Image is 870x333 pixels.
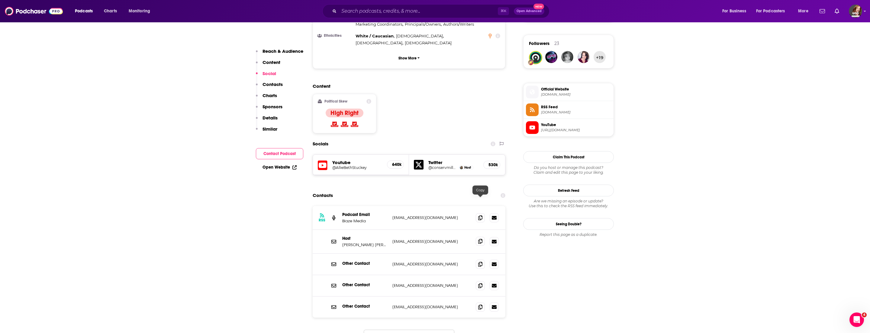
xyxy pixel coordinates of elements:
h5: Twitter [428,160,478,165]
h2: Political Skew [324,99,347,103]
iframe: Intercom live chat [849,312,864,327]
h3: Ethnicities [318,34,353,38]
p: Similar [263,126,277,132]
p: Sponsors [263,104,282,109]
h2: Socials [313,138,328,150]
p: Podcast Email [342,212,388,217]
span: [DEMOGRAPHIC_DATA] [396,33,443,38]
h5: 530k [488,162,495,167]
button: Refresh Feed [523,185,614,196]
a: Official Website[DOMAIN_NAME] [526,86,611,98]
a: Show notifications dropdown [832,6,842,16]
p: [EMAIL_ADDRESS][DOMAIN_NAME] [392,262,471,267]
span: White / Caucasian [356,33,394,38]
span: For Podcasters [756,7,785,15]
span: Podcasts [75,7,93,15]
p: Show More [398,56,417,60]
span: Official Website [541,87,611,92]
p: [EMAIL_ADDRESS][DOMAIN_NAME] [392,283,471,288]
span: For Business [722,7,746,15]
img: thelizmeyers [578,51,590,63]
span: Authors/Writers [443,22,474,27]
div: Search podcasts, credits, & more... [328,4,555,18]
span: Monitoring [129,7,150,15]
p: Reach & Audience [263,48,303,54]
span: Followers [529,40,549,46]
span: Host [464,166,471,170]
span: Principals/Owners [405,22,441,27]
a: @AllieBethStuckey [332,165,382,170]
button: Details [256,115,278,126]
h5: 640k [392,162,399,167]
button: Content [256,59,280,71]
h5: Youtube [332,160,382,165]
p: Content [263,59,280,65]
h2: Content [313,83,501,89]
div: Claim and edit this page to your liking. [523,165,614,175]
p: Other Contact [342,282,388,287]
img: reannar [561,51,573,63]
h5: @conservmillen [428,165,457,170]
p: Charts [263,93,277,98]
span: , [405,21,442,28]
span: Marketing Coordinators [356,22,402,27]
button: Reach & Audience [256,48,303,59]
img: User Badge Icon [528,59,534,65]
p: [PERSON_NAME] [PERSON_NAME] [342,242,388,247]
img: Podchaser - Follow, Share and Rate Podcasts [5,5,63,17]
button: open menu [124,6,158,16]
a: YouTube[URL][DOMAIN_NAME] [526,121,611,134]
h4: High Right [330,109,359,117]
button: Similar [256,126,277,137]
span: blazetv.com [541,92,611,97]
img: User Profile [849,5,862,18]
p: [EMAIL_ADDRESS][DOMAIN_NAME] [392,215,471,220]
button: Sponsors [256,104,282,115]
button: open menu [752,6,794,16]
button: open menu [718,6,754,16]
span: ⌘ K [498,7,509,15]
span: More [798,7,808,15]
h2: Contacts [313,190,333,201]
span: feeds.megaphone.fm [541,110,611,115]
span: RSS Feed [541,104,611,110]
button: Charts [256,93,277,104]
p: Other Contact [342,304,388,309]
span: [DEMOGRAPHIC_DATA] [356,40,402,45]
img: jfpodcasts [530,52,542,64]
button: Contact Podcast [256,148,303,159]
button: Claim This Podcast [523,151,614,163]
button: Contacts [256,81,283,93]
span: Do you host or manage this podcast? [523,165,614,170]
a: Tmczqrot1 [545,51,557,63]
button: +19 [594,51,606,63]
div: Copy [472,186,488,195]
a: Charts [100,6,121,16]
span: Open Advanced [517,10,542,13]
p: [EMAIL_ADDRESS][DOMAIN_NAME] [392,304,471,309]
img: Allie Beth Stuckey [460,166,463,169]
span: Logged in as pamelastevensmedia [849,5,862,18]
a: RSS Feed[DOMAIN_NAME] [526,103,611,116]
span: Charts [104,7,117,15]
a: Show notifications dropdown [817,6,827,16]
div: Report this page as a duplicate. [523,232,614,237]
button: Show profile menu [849,5,862,18]
span: 4 [862,312,867,317]
span: , [396,33,444,40]
span: YouTube [541,122,611,128]
p: [EMAIL_ADDRESS][DOMAIN_NAME] [392,239,471,244]
button: open menu [71,6,101,16]
h3: RSS [319,218,325,223]
p: Contacts [263,81,283,87]
p: Social [263,71,276,76]
button: Social [256,71,276,82]
span: [DEMOGRAPHIC_DATA] [405,40,452,45]
span: , [356,33,395,40]
span: , [356,40,403,46]
div: Are we missing an episode or update? Use this to check the RSS feed immediately. [523,199,614,208]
